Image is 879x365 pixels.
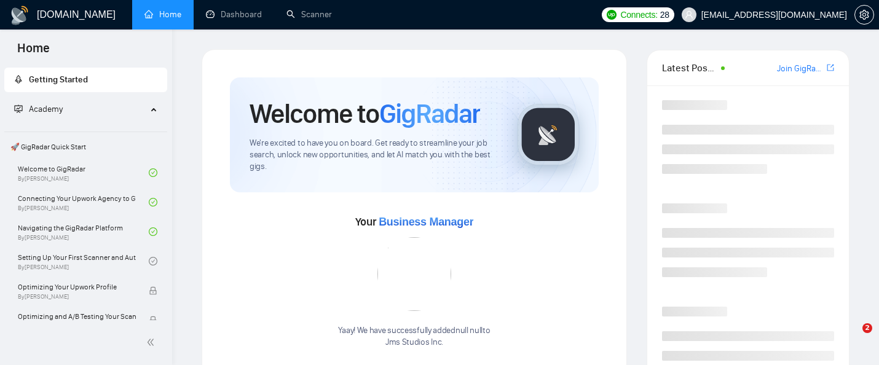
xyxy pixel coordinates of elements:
[4,68,167,92] li: Getting Started
[355,215,474,229] span: Your
[14,75,23,84] span: rocket
[620,8,657,22] span: Connects:
[149,316,157,324] span: lock
[29,104,63,114] span: Academy
[827,63,834,73] span: export
[14,104,63,114] span: Academy
[685,10,693,19] span: user
[149,198,157,206] span: check-circle
[837,323,867,353] iframe: Intercom live chat
[14,104,23,113] span: fund-projection-screen
[18,281,136,293] span: Optimizing Your Upwork Profile
[338,325,490,348] div: Yaay! We have successfully added null null to
[149,286,157,295] span: lock
[10,6,30,25] img: logo
[338,337,490,348] p: Jms Studios Inc .
[377,237,451,311] img: error
[18,189,149,216] a: Connecting Your Upwork Agency to GigRadarBy[PERSON_NAME]
[149,257,157,265] span: check-circle
[854,5,874,25] button: setting
[286,9,332,20] a: searchScanner
[607,10,617,20] img: upwork-logo.png
[18,218,149,245] a: Navigating the GigRadar PlatformBy[PERSON_NAME]
[827,62,834,74] a: export
[854,10,874,20] a: setting
[862,323,872,333] span: 2
[6,135,166,159] span: 🚀 GigRadar Quick Start
[206,9,262,20] a: dashboardDashboard
[250,138,498,173] span: We're excited to have you on board. Get ready to streamline your job search, unlock new opportuni...
[144,9,181,20] a: homeHome
[149,168,157,177] span: check-circle
[518,104,579,165] img: gigradar-logo.png
[18,310,136,323] span: Optimizing and A/B Testing Your Scanner for Better Results
[379,216,473,228] span: Business Manager
[777,62,824,76] a: Join GigRadar Slack Community
[18,293,136,300] span: By [PERSON_NAME]
[18,159,149,186] a: Welcome to GigRadarBy[PERSON_NAME]
[250,97,480,130] h1: Welcome to
[660,8,669,22] span: 28
[29,74,88,85] span: Getting Started
[662,60,717,76] span: Latest Posts from the GigRadar Community
[146,336,159,348] span: double-left
[149,227,157,236] span: check-circle
[7,39,60,65] span: Home
[379,97,480,130] span: GigRadar
[18,248,149,275] a: Setting Up Your First Scanner and Auto-BidderBy[PERSON_NAME]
